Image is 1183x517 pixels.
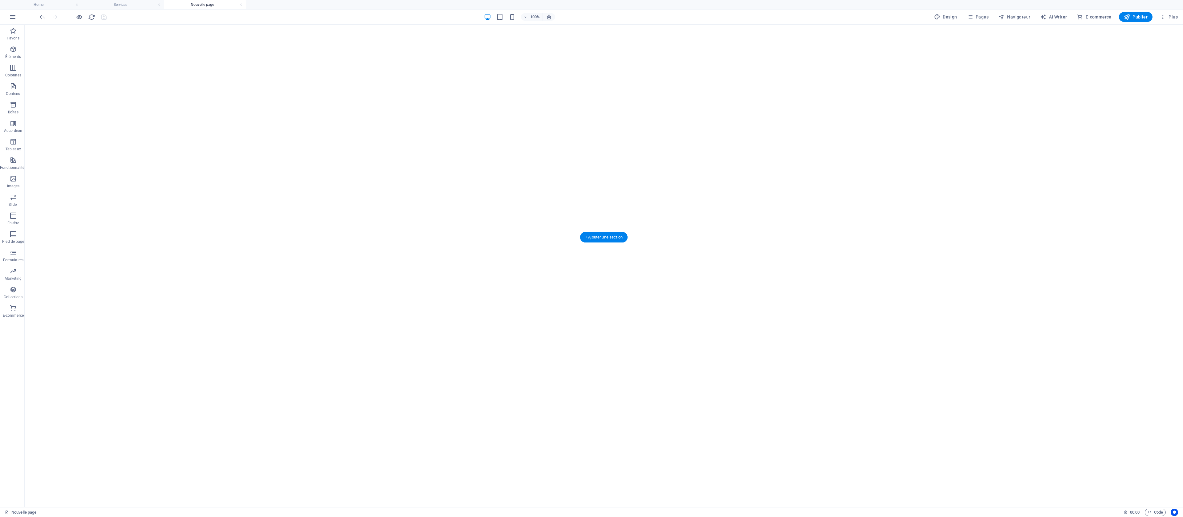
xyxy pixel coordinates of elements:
p: Éléments [5,54,21,59]
button: Pages [965,12,991,22]
p: E-commerce [3,313,24,318]
span: Code [1148,509,1163,516]
p: Formulaires [3,258,23,263]
span: E-commerce [1077,14,1111,20]
p: Boîtes [8,110,18,115]
button: Design [932,12,960,22]
span: 00 00 [1130,509,1140,516]
a: Cliquez pour annuler la sélection. Double-cliquez pour ouvrir Pages. [5,509,36,516]
p: Tableaux [6,147,21,152]
button: reload [88,13,95,21]
span: Plus [1160,14,1178,20]
i: Annuler : Modifier les proportions (Ctrl+Z) [39,14,46,21]
h6: Durée de la session [1124,509,1140,516]
div: Design (Ctrl+Alt+Y) [932,12,960,22]
button: E-commerce [1074,12,1114,22]
span: AI Writer [1040,14,1067,20]
span: Pages [967,14,989,20]
button: Plus [1157,12,1180,22]
p: Pied de page [2,239,24,244]
i: Actualiser la page [88,14,95,21]
h4: Services [82,1,164,8]
p: Colonnes [5,73,21,78]
button: Code [1145,509,1166,516]
button: Usercentrics [1171,509,1178,516]
p: Accordéon [4,128,22,133]
h6: 100% [530,13,540,21]
span: : [1134,510,1135,515]
h4: Nouvelle page [164,1,246,8]
p: Marketing [5,276,22,281]
p: Images [7,184,20,189]
button: Publier [1119,12,1153,22]
span: Navigateur [998,14,1030,20]
p: En-tête [7,221,19,226]
div: + Ajouter une section [580,232,628,242]
span: Publier [1124,14,1148,20]
p: Collections [4,295,22,299]
i: Lors du redimensionnement, ajuster automatiquement le niveau de zoom en fonction de l'appareil sé... [546,14,552,20]
p: Contenu [6,91,20,96]
p: Slider [9,202,18,207]
button: 100% [521,13,543,21]
span: Design [934,14,957,20]
button: Cliquez ici pour quitter le mode Aperçu et poursuivre l'édition. [75,13,83,21]
button: AI Writer [1038,12,1069,22]
button: undo [39,13,46,21]
button: Navigateur [996,12,1033,22]
p: Favoris [7,36,19,41]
